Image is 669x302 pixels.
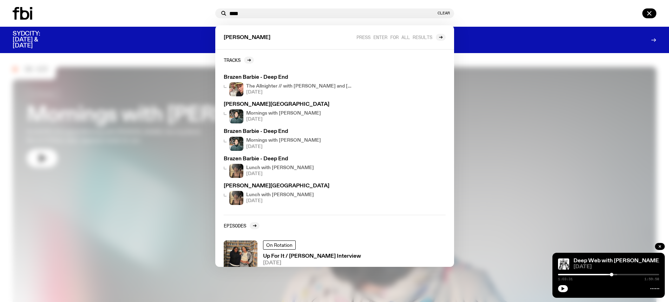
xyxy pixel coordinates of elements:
[573,258,661,264] a: Deep Web with [PERSON_NAME]
[224,184,353,189] h3: [PERSON_NAME][GEOGRAPHIC_DATA]
[573,264,659,270] span: [DATE]
[221,238,448,277] a: On RotationUp For It / [PERSON_NAME] Interview[DATE]
[221,154,356,181] a: Brazen Barbie - Deep EndLunch with [PERSON_NAME][DATE]
[221,99,356,126] a: [PERSON_NAME][GEOGRAPHIC_DATA]Radio presenter Ben Hansen sits in front of a wall of photos and an...
[224,57,254,64] a: Tracks
[438,11,450,15] button: Clear
[224,75,353,80] h3: Brazen Barbie - Deep End
[246,172,314,176] span: [DATE]
[224,129,353,134] h3: Brazen Barbie - Deep End
[224,57,241,63] h2: Tracks
[356,34,432,40] span: Press enter for all results
[246,84,353,89] h4: The Allnighter // with [PERSON_NAME] and [PERSON_NAME] ^.^
[246,111,321,116] h4: Mornings with [PERSON_NAME]
[558,277,573,281] span: 1:03:31
[221,126,356,153] a: Brazen Barbie - Deep EndRadio presenter Ben Hansen sits in front of a wall of photos and an fbi r...
[246,199,314,203] span: [DATE]
[246,193,314,197] h4: Lunch with [PERSON_NAME]
[229,82,243,96] img: Two girls take a selfie. Girl on the right wears a baseball cap and wearing a black hoodie. Girl ...
[13,31,58,49] h3: SYDCITY: [DATE] & [DATE]
[221,72,356,99] a: Brazen Barbie - Deep EndTwo girls take a selfie. Girl on the right wears a baseball cap and weari...
[224,35,270,40] span: [PERSON_NAME]
[246,144,321,149] span: [DATE]
[224,102,353,107] h3: [PERSON_NAME][GEOGRAPHIC_DATA]
[644,277,659,281] span: 1:59:58
[229,109,243,123] img: Radio presenter Ben Hansen sits in front of a wall of photos and an fbi radio sign. Film photo. B...
[246,90,353,95] span: [DATE]
[224,222,260,229] a: Episodes
[246,138,321,143] h4: Mornings with [PERSON_NAME]
[356,34,446,41] a: Press enter for all results
[263,261,361,266] span: [DATE]
[246,117,321,122] span: [DATE]
[221,181,356,208] a: [PERSON_NAME][GEOGRAPHIC_DATA]Lunch with [PERSON_NAME][DATE]
[246,166,314,170] h4: Lunch with [PERSON_NAME]
[224,156,353,162] h3: Brazen Barbie - Deep End
[263,254,361,259] h3: Up For It / [PERSON_NAME] Interview
[229,137,243,151] img: Radio presenter Ben Hansen sits in front of a wall of photos and an fbi radio sign. Film photo. B...
[224,223,246,228] h2: Episodes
